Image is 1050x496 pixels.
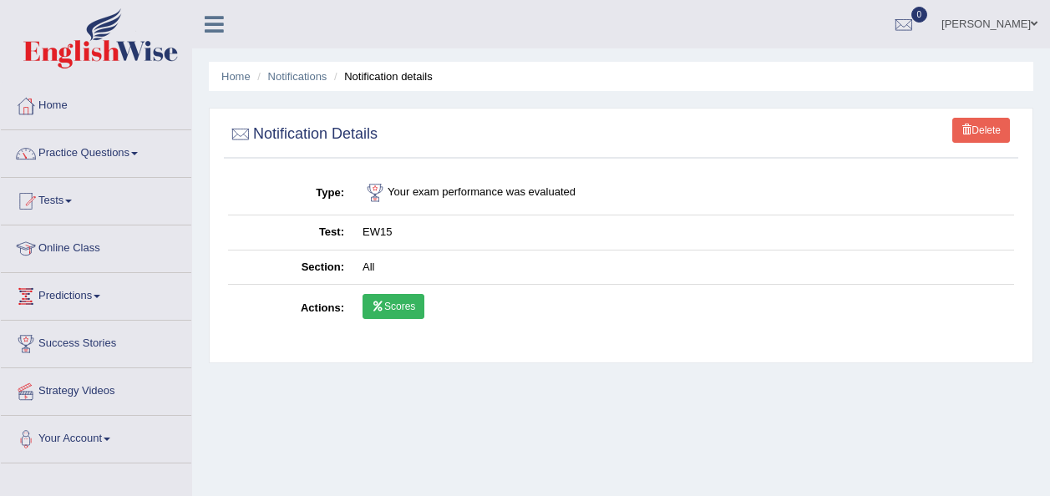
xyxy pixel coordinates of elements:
[268,70,327,83] a: Notifications
[353,250,1014,285] td: All
[911,7,928,23] span: 0
[952,118,1010,143] a: Delete
[228,250,353,285] th: Section
[228,171,353,215] th: Type
[1,130,191,172] a: Practice Questions
[1,273,191,315] a: Predictions
[228,285,353,333] th: Actions
[228,215,353,251] th: Test
[1,416,191,458] a: Your Account
[221,70,251,83] a: Home
[1,368,191,410] a: Strategy Videos
[353,215,1014,251] td: EW15
[228,122,378,147] h2: Notification Details
[1,321,191,362] a: Success Stories
[1,225,191,267] a: Online Class
[353,171,1014,215] td: Your exam performance was evaluated
[330,68,433,84] li: Notification details
[1,178,191,220] a: Tests
[1,83,191,124] a: Home
[363,294,424,319] a: Scores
